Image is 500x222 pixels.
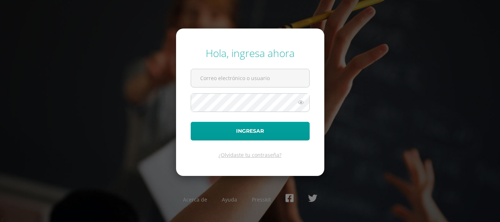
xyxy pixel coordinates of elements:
[252,196,271,203] a: Presskit
[219,151,281,158] a: ¿Olvidaste tu contraseña?
[191,69,309,87] input: Correo electrónico o usuario
[183,196,207,203] a: Acerca de
[191,46,310,60] div: Hola, ingresa ahora
[222,196,237,203] a: Ayuda
[191,122,310,140] button: Ingresar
